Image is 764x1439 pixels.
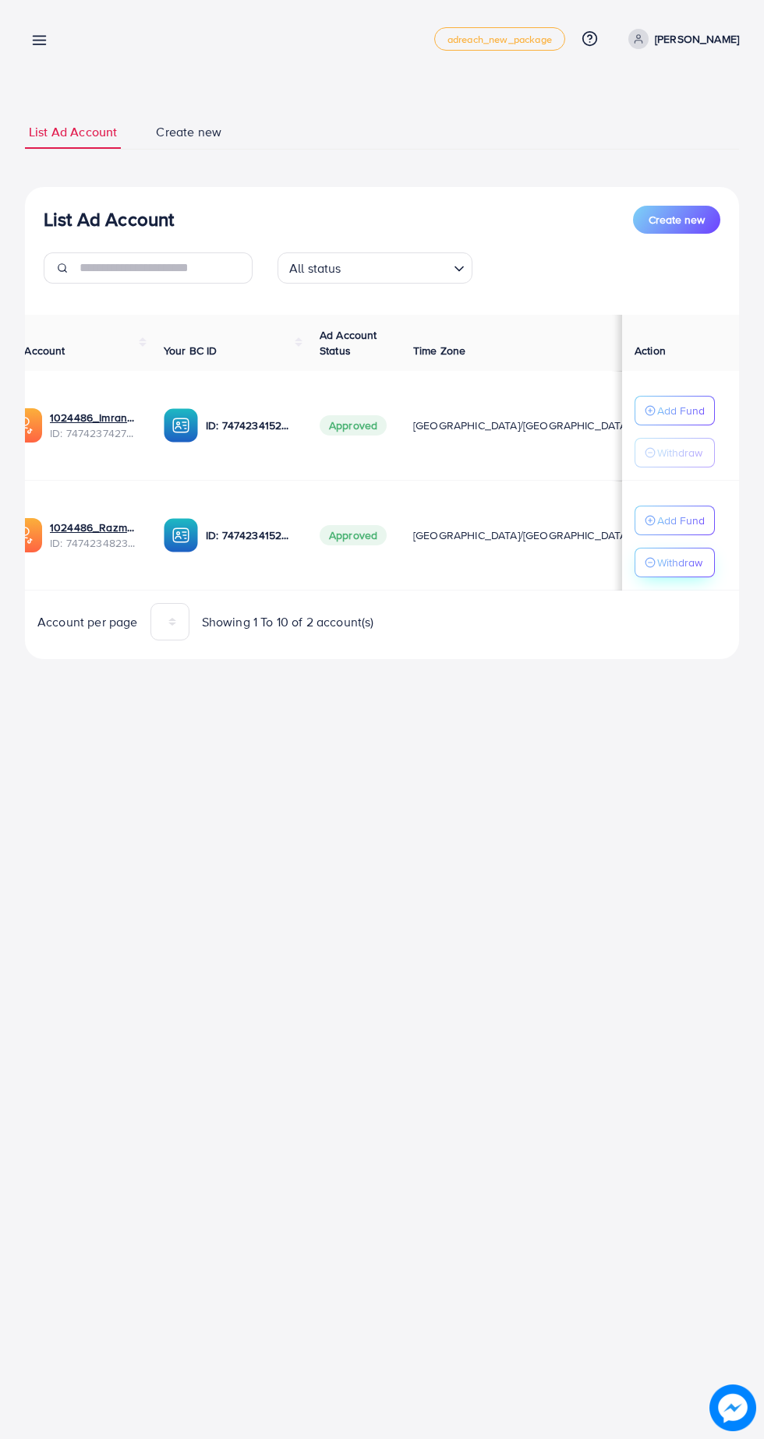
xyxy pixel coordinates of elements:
[44,208,174,231] h3: List Ad Account
[635,438,715,467] button: Withdraw
[657,401,705,420] p: Add Fund
[202,613,374,631] span: Showing 1 To 10 of 2 account(s)
[206,526,295,545] p: ID: 7474234152863678481
[278,252,472,284] div: Search for option
[50,410,139,425] a: 1024486_Imran_1740231528988
[649,212,705,227] span: Create new
[50,410,139,442] div: <span class='underline'>1024486_Imran_1740231528988</span></br>7474237427478233089
[346,254,447,280] input: Search for option
[206,416,295,435] p: ID: 7474234152863678481
[156,123,221,141] span: Create new
[413,343,465,358] span: Time Zone
[50,425,139,441] span: ID: 7474237427478233089
[164,408,198,443] img: ic-ba-acc.ded83a64.svg
[320,525,387,545] span: Approved
[8,343,65,358] span: Ad Account
[635,343,666,358] span: Action
[29,123,117,141] span: List Ad Account
[413,418,630,433] span: [GEOGRAPHIC_DATA]/[GEOGRAPHIC_DATA]
[50,520,139,535] a: 1024486_Razman_1740230915595
[413,527,630,543] span: [GEOGRAPHIC_DATA]/[GEOGRAPHIC_DATA]
[37,613,138,631] span: Account per page
[50,520,139,552] div: <span class='underline'>1024486_Razman_1740230915595</span></br>7474234823184416769
[434,27,565,51] a: adreach_new_package
[635,548,715,577] button: Withdraw
[320,327,377,358] span: Ad Account Status
[164,518,198,552] img: ic-ba-acc.ded83a64.svg
[447,34,552,44] span: adreach_new_package
[50,535,139,551] span: ID: 7474234823184416769
[657,511,705,530] p: Add Fund
[8,518,42,552] img: ic-ads-acc.e4c84228.svg
[657,443,702,462] p: Withdraw
[635,506,715,535] button: Add Fund
[709,1384,756,1431] img: image
[8,408,42,443] img: ic-ads-acc.e4c84228.svg
[635,396,715,425] button: Add Fund
[320,415,387,436] span: Approved
[657,553,702,572] p: Withdraw
[633,206,720,234] button: Create new
[164,343,218,358] span: Your BC ID
[286,257,345,280] span: All status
